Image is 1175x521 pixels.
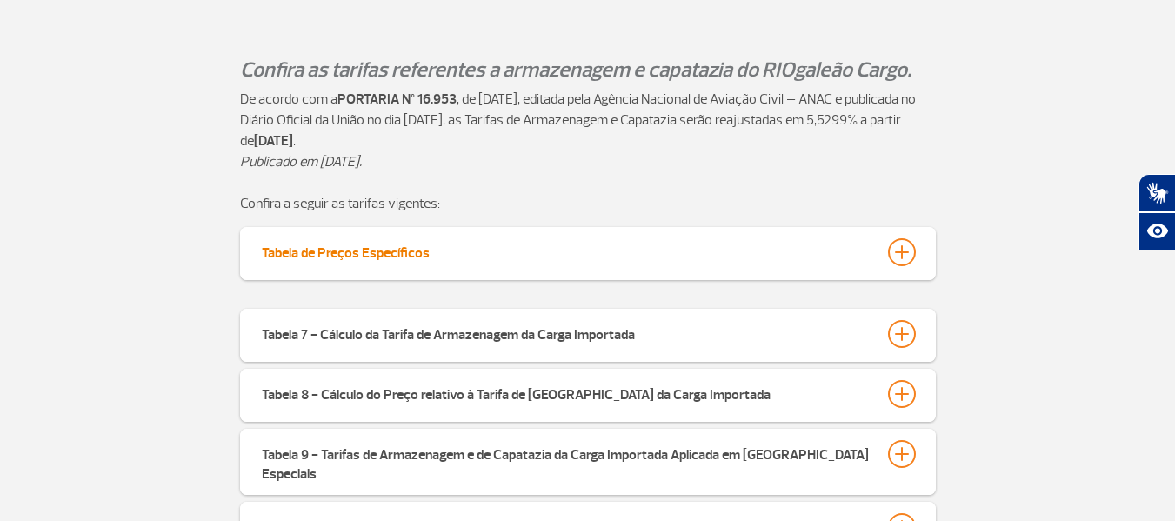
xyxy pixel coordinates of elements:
div: Tabela 8 - Cálculo do Preço relativo à Tarifa de [GEOGRAPHIC_DATA] da Carga Importada [262,380,771,404]
button: Tabela 9 - Tarifas de Armazenagem e de Capatazia da Carga Importada Aplicada em [GEOGRAPHIC_DATA]... [261,439,915,484]
button: Abrir recursos assistivos. [1138,212,1175,250]
p: Confira a seguir as tarifas vigentes: [240,193,936,214]
div: Plugin de acessibilidade da Hand Talk. [1138,174,1175,250]
div: Tabela 7 - Cálculo da Tarifa de Armazenagem da Carga Importada [262,320,635,344]
button: Tabela 8 - Cálculo do Preço relativo à Tarifa de [GEOGRAPHIC_DATA] da Carga Importada [261,379,915,409]
button: Abrir tradutor de língua de sinais. [1138,174,1175,212]
div: Tabela de Preços Específicos [262,238,430,263]
p: De acordo com a , de [DATE], editada pela Agência Nacional de Aviação Civil – ANAC e publicada no... [240,89,936,151]
button: Tabela 7 - Cálculo da Tarifa de Armazenagem da Carga Importada [261,319,915,349]
strong: [DATE] [254,132,293,150]
em: Publicado em [DATE]. [240,153,362,170]
div: Tabela 9 - Tarifas de Armazenagem e de Capatazia da Carga Importada Aplicada em [GEOGRAPHIC_DATA]... [262,440,871,484]
button: Tabela de Preços Específicos [261,237,915,267]
p: Confira as tarifas referentes a armazenagem e capatazia do RIOgaleão Cargo. [240,55,936,84]
strong: PORTARIA Nº 16.953 [337,90,457,108]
